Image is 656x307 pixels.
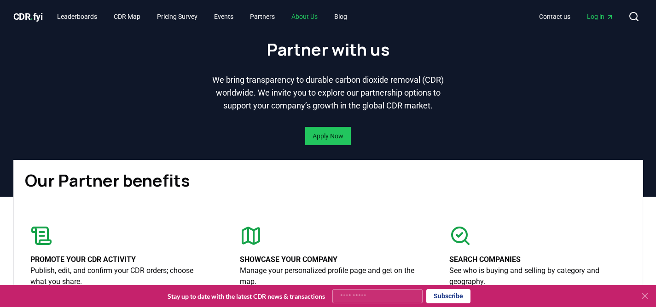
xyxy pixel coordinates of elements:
a: Pricing Survey [150,8,205,25]
a: Blog [327,8,354,25]
button: Apply Now [305,127,351,145]
nav: Main [50,8,354,25]
span: Log in [587,12,614,21]
a: Apply Now [313,131,343,141]
p: Manage your personalized profile page and get on the map. [240,265,416,287]
nav: Main [532,8,621,25]
a: About Us [284,8,325,25]
h1: Partner with us [267,40,389,59]
a: CDR Map [106,8,148,25]
p: Showcase your company [240,254,416,265]
a: Contact us [532,8,578,25]
p: Promote your CDR activity [30,254,207,265]
h1: Our Partner benefits [25,171,632,190]
p: Search companies [449,254,626,265]
a: CDR.fyi [13,10,43,23]
p: We bring transparency to durable carbon dioxide removal (CDR) worldwide. We invite you to explore... [210,74,446,112]
p: Publish, edit, and confirm your CDR orders; choose what you share. [30,265,207,287]
a: Events [207,8,241,25]
p: See who is buying and selling by category and geography. [449,265,626,287]
a: Partners [243,8,282,25]
span: . [30,11,33,22]
a: Log in [580,8,621,25]
a: Leaderboards [50,8,104,25]
span: CDR fyi [13,11,43,22]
